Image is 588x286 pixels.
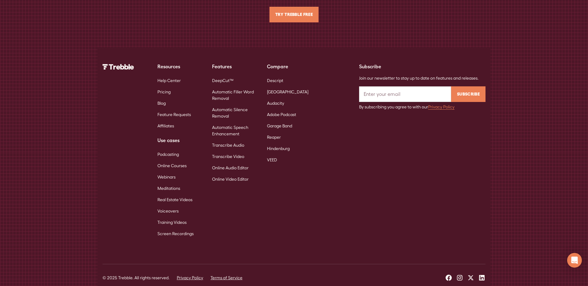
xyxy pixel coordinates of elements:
[428,104,455,109] a: Privacy Policy
[567,253,582,268] div: Open Intercom Messenger
[359,63,485,70] div: Subscribe
[267,143,290,154] a: Hindenburg
[177,275,203,281] a: Privacy Policy
[267,132,281,143] a: Reaper
[267,86,308,98] a: [GEOGRAPHIC_DATA]
[157,149,179,160] a: Podcasting
[359,75,485,81] div: Join our newsletter to stay up to date on features and releases.
[157,205,179,217] a: Voiceovers
[212,75,234,86] a: DeepCut™
[267,75,283,86] a: Descript
[269,7,319,22] a: Try Trebble Free
[157,98,166,109] a: Blog
[451,86,485,102] input: Subscribe
[157,109,191,120] a: Feature Requests
[157,75,181,86] a: Help Center
[267,109,296,120] a: Adobe Podcast
[157,63,203,70] div: Resources
[267,63,312,70] div: Compare
[157,137,203,144] div: Use cases
[267,154,277,166] a: VEED
[212,140,244,151] a: Transcribe Audio
[211,275,242,281] a: Terms of Service
[359,86,485,110] form: Email Form
[157,194,192,205] a: Real Estate Videos
[157,228,194,239] a: Screen Recordings
[157,183,180,194] a: Meditations
[157,160,187,171] a: Online Courses
[212,63,257,70] div: Features
[157,171,176,183] a: Webinars
[212,104,257,122] a: Automatic Silence Removal
[103,275,169,281] div: © 2025 Trebble. All rights reserved.
[212,174,249,185] a: Online Video Editor
[359,86,451,102] input: Enter your email
[157,86,171,98] a: Pricing
[212,151,244,162] a: Transcribe Video
[212,122,257,140] a: Automatic Speech Enhancement
[359,104,485,110] div: By subscribing you agree to with our
[267,98,284,109] a: Audacity
[157,120,174,132] a: Affiliates
[103,64,134,70] img: Trebble Logo - AI Podcast Editor
[212,162,249,174] a: Online Audio Editor
[212,86,257,104] a: Automatic Filler Word Removal
[157,217,187,228] a: Training Videos
[267,120,292,132] a: Garage Band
